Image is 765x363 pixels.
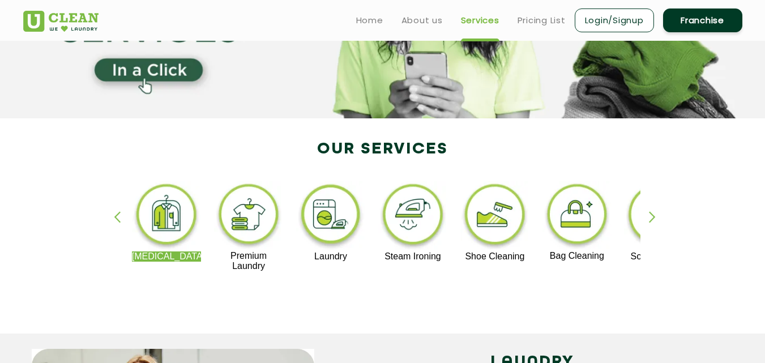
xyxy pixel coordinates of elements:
[23,11,99,32] img: UClean Laundry and Dry Cleaning
[296,181,366,251] img: laundry_cleaning_11zon.webp
[296,251,366,262] p: Laundry
[214,251,284,271] p: Premium Laundry
[132,181,202,251] img: dry_cleaning_11zon.webp
[378,251,448,262] p: Steam Ironing
[624,251,694,262] p: Sofa Cleaning
[356,14,383,27] a: Home
[575,8,654,32] a: Login/Signup
[542,251,612,261] p: Bag Cleaning
[132,251,202,262] p: [MEDICAL_DATA]
[401,14,443,27] a: About us
[460,181,530,251] img: shoe_cleaning_11zon.webp
[460,251,530,262] p: Shoe Cleaning
[378,181,448,251] img: steam_ironing_11zon.webp
[663,8,742,32] a: Franchise
[214,181,284,251] img: premium_laundry_cleaning_11zon.webp
[542,181,612,251] img: bag_cleaning_11zon.webp
[518,14,566,27] a: Pricing List
[461,14,499,27] a: Services
[624,181,694,251] img: sofa_cleaning_11zon.webp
